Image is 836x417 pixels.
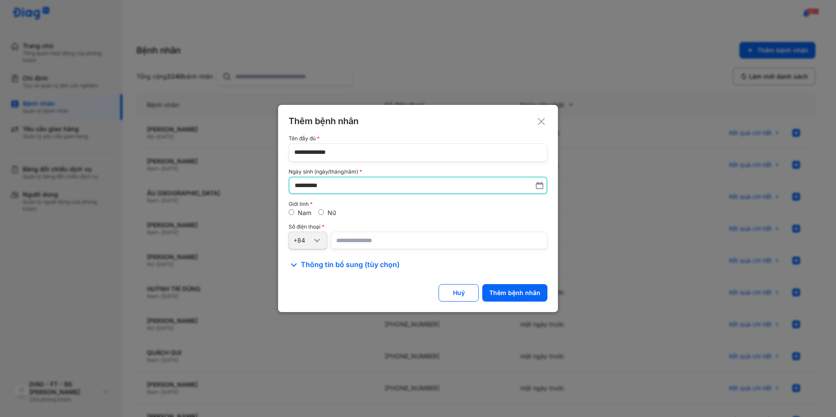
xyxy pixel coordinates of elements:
[289,136,547,142] div: Tên đầy đủ
[439,284,479,302] button: Huỷ
[482,284,547,302] button: Thêm bệnh nhân
[289,224,547,230] div: Số điện thoại
[327,209,336,216] label: Nữ
[298,209,311,216] label: Nam
[289,201,547,207] div: Giới tính
[489,289,540,297] div: Thêm bệnh nhân
[289,169,547,175] div: Ngày sinh (ngày/tháng/năm)
[301,260,400,270] span: Thông tin bổ sung (tùy chọn)
[289,115,547,127] div: Thêm bệnh nhân
[293,236,312,244] div: +84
